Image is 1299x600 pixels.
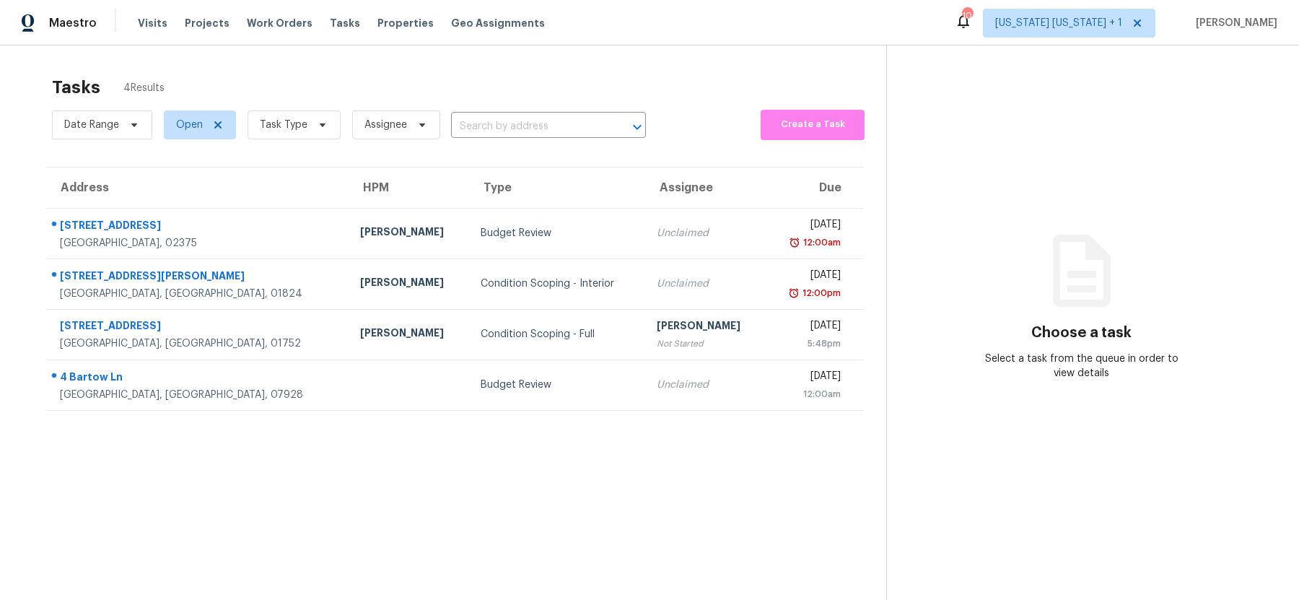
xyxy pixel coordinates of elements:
input: Search by address [451,116,605,138]
div: Unclaimed [657,226,754,240]
div: [DATE] [777,217,841,235]
div: Select a task from the queue in order to view details [984,352,1179,381]
img: Overdue Alarm Icon [789,235,800,250]
div: [GEOGRAPHIC_DATA], [GEOGRAPHIC_DATA], 01824 [60,287,337,301]
span: Date Range [64,118,119,132]
span: [US_STATE] [US_STATE] + 1 [995,16,1122,30]
span: Geo Assignments [451,16,545,30]
div: Budget Review [481,226,634,240]
th: Type [469,168,645,208]
h2: Tasks [52,80,100,95]
th: HPM [349,168,469,208]
span: Visits [138,16,167,30]
span: Open [176,118,203,132]
div: [PERSON_NAME] [360,275,458,293]
div: [DATE] [777,369,841,387]
div: Unclaimed [657,277,754,291]
div: [PERSON_NAME] [657,318,754,336]
span: Assignee [364,118,407,132]
div: 12:00pm [800,286,841,300]
div: Budget Review [481,378,634,392]
div: 10 [962,9,972,23]
span: 4 Results [123,81,165,95]
div: Not Started [657,336,754,351]
div: 4 Bartow Ln [60,370,337,388]
th: Address [46,168,349,208]
th: Assignee [645,168,766,208]
div: 5:48pm [777,336,841,351]
span: Maestro [49,16,97,30]
img: Overdue Alarm Icon [788,286,800,300]
div: [GEOGRAPHIC_DATA], [GEOGRAPHIC_DATA], 01752 [60,336,337,351]
th: Due [766,168,863,208]
span: Tasks [330,18,360,28]
div: [DATE] [777,268,841,286]
div: Condition Scoping - Interior [481,277,634,291]
button: Open [627,117,647,137]
div: [STREET_ADDRESS][PERSON_NAME] [60,269,337,287]
div: [STREET_ADDRESS] [60,218,337,236]
span: Create a Task [768,116,857,133]
div: Unclaimed [657,378,754,392]
span: [PERSON_NAME] [1190,16,1277,30]
div: Condition Scoping - Full [481,327,634,342]
span: Projects [185,16,229,30]
div: [GEOGRAPHIC_DATA], 02375 [60,236,337,251]
span: Properties [377,16,434,30]
h3: Choose a task [1031,326,1132,340]
div: 12:00am [777,387,841,401]
div: [GEOGRAPHIC_DATA], [GEOGRAPHIC_DATA], 07928 [60,388,337,402]
span: Task Type [260,118,307,132]
div: [PERSON_NAME] [360,225,458,243]
span: Work Orders [247,16,312,30]
div: [STREET_ADDRESS] [60,318,337,336]
button: Create a Task [761,110,865,140]
div: [DATE] [777,318,841,336]
div: [PERSON_NAME] [360,326,458,344]
div: 12:00am [800,235,841,250]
